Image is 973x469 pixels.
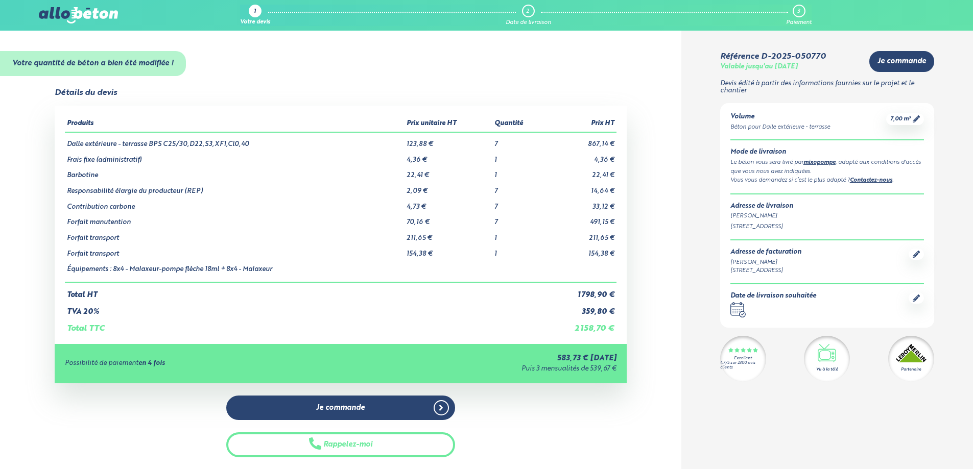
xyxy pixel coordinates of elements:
th: Prix HT [545,116,616,132]
td: Total HT [65,282,545,300]
div: 3 [797,8,800,15]
div: Excellent [734,356,752,361]
td: Frais fixe (administratif) [65,149,405,164]
div: Valable jusqu'au [DATE] [720,63,798,71]
div: Adresse de livraison [730,203,924,210]
td: 211,65 € [405,227,492,242]
td: 7 [492,180,545,195]
th: Prix unitaire HT [405,116,492,132]
td: 33,12 € [545,195,616,211]
a: 1 Votre devis [240,5,270,26]
td: 2,09 € [405,180,492,195]
div: Puis 3 mensualités de 539,67 € [348,365,616,373]
a: Contactez-nous [850,178,892,183]
td: 1 798,90 € [545,282,616,300]
div: [STREET_ADDRESS] [730,266,801,275]
div: Adresse de facturation [730,249,801,256]
td: Équipements : 8x4 - Malaxeur-pompe flèche 18ml + 8x4 - Malaxeur [65,258,405,282]
img: allobéton [39,7,117,23]
div: Mode de livraison [730,149,924,156]
div: Date de livraison [506,19,551,26]
span: Je commande [877,57,926,66]
td: 867,14 € [545,132,616,149]
td: 1 [492,242,545,258]
td: 1 [492,164,545,180]
td: 7 [492,195,545,211]
td: 14,64 € [545,180,616,195]
div: Vous vous demandez si c’est le plus adapté ? . [730,176,924,185]
td: Forfait transport [65,227,405,242]
td: TVA 20% [65,300,545,316]
div: 4.7/5 sur 2300 avis clients [720,361,766,370]
td: 1 [492,149,545,164]
div: Volume [730,113,830,121]
td: Dalle extérieure - terrasse BPS C25/30,D22,S3,XF1,Cl0,40 [65,132,405,149]
th: Quantité [492,116,545,132]
div: Possibilité de paiement [65,360,348,367]
td: Total TTC [65,316,545,333]
td: 4,36 € [545,149,616,164]
button: Rappelez-moi [226,432,455,457]
td: 7 [492,211,545,227]
a: mixopompe [803,160,836,165]
div: Le béton vous sera livré par , adapté aux conditions d'accès que vous nous avez indiquées. [730,158,924,176]
div: [PERSON_NAME] [730,258,801,267]
span: Je commande [316,404,365,412]
td: 2 158,70 € [545,316,616,333]
td: Responsabilité élargie du producteur (REP) [65,180,405,195]
strong: Votre quantité de béton a bien été modifiée ! [12,60,174,67]
div: Partenaire [901,366,921,373]
p: Devis édité à partir des informations fournies sur le projet et le chantier [720,80,934,95]
div: Date de livraison souhaitée [730,292,816,300]
div: 583,73 € [DATE] [348,354,616,363]
td: 154,38 € [545,242,616,258]
div: Votre devis [240,19,270,26]
a: Je commande [226,396,455,421]
td: 4,36 € [405,149,492,164]
td: 4,73 € [405,195,492,211]
div: Détails du devis [55,88,117,97]
a: Je commande [869,51,934,72]
div: 2 [526,8,529,15]
div: Béton pour Dalle extérieure - terrasse [730,123,830,132]
td: 7 [492,132,545,149]
td: 491,15 € [545,211,616,227]
div: Référence D-2025-050770 [720,52,826,61]
div: 1 [254,9,256,15]
td: 70,16 € [405,211,492,227]
td: 154,38 € [405,242,492,258]
td: 22,41 € [545,164,616,180]
div: Vu à la télé [816,366,838,373]
th: Produits [65,116,405,132]
td: 1 [492,227,545,242]
strong: en 4 fois [138,360,165,366]
a: 3 Paiement [786,5,812,26]
td: 359,80 € [545,300,616,316]
td: Barbotine [65,164,405,180]
td: Forfait manutention [65,211,405,227]
div: [PERSON_NAME] [730,212,924,220]
td: 123,88 € [405,132,492,149]
td: Forfait transport [65,242,405,258]
a: 2 Date de livraison [506,5,551,26]
div: [STREET_ADDRESS] [730,223,924,231]
td: Contribution carbone [65,195,405,211]
div: Paiement [786,19,812,26]
iframe: Help widget launcher [882,429,962,458]
td: 22,41 € [405,164,492,180]
td: 211,65 € [545,227,616,242]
